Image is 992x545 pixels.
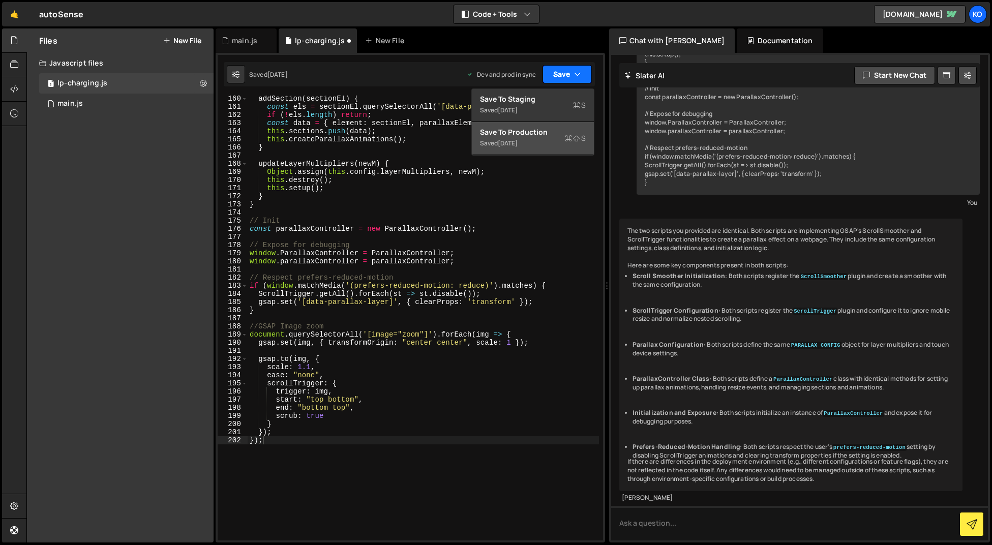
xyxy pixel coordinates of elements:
div: 189 [218,330,248,339]
li: : Both scripts initialize an instance of and expose it for debugging purposes. [633,409,955,426]
div: lp-charging.js [57,79,107,88]
div: 176 [218,225,248,233]
div: 178 [218,241,248,249]
div: 184 [218,290,248,298]
div: 161 [218,103,248,111]
div: 165 [218,135,248,143]
div: 188 [218,322,248,330]
div: [DATE] [498,106,518,114]
div: 200 [218,420,248,428]
strong: ScrollTrigger Configuration [633,306,718,315]
div: 163 [218,119,248,127]
code: ParallaxController [772,376,833,383]
li: : Both scripts register the plugin and create a smoother with the same configuration. [633,272,955,289]
div: 201 [218,428,248,436]
div: Saved [480,137,586,149]
div: 187 [218,314,248,322]
div: main.js [232,36,257,46]
div: 193 [218,363,248,371]
div: 169 [218,168,248,176]
div: 172 [218,192,248,200]
div: [DATE] [267,70,288,79]
code: ScrollSmoother [800,273,848,280]
div: [DATE] [498,139,518,147]
a: KO [969,5,987,23]
code: PARALLAX_CONFIG [790,342,841,349]
div: 16698/45623.js [39,73,214,94]
div: lp-charging.js [295,36,345,46]
div: 186 [218,306,248,314]
span: S [565,133,586,143]
button: Save [543,65,592,83]
div: 162 [218,111,248,119]
strong: Scroll Smoother Initialization [633,271,726,280]
div: 173 [218,200,248,208]
span: 1 [48,80,54,88]
code: ScrollTrigger [793,308,837,315]
span: S [573,100,586,110]
div: Save to Staging [480,94,586,104]
div: 177 [218,233,248,241]
div: [PERSON_NAME] [622,494,960,502]
strong: Initialization and Exposure [633,408,716,417]
div: Saved [480,104,586,116]
strong: Prefers-Reduced-Motion Handling [633,442,740,451]
div: You [639,197,978,208]
div: 168 [218,160,248,168]
button: Save to ProductionS Saved[DATE] [472,122,594,155]
div: New File [365,36,408,46]
div: Javascript files [27,53,214,73]
h2: Files [39,35,57,46]
h2: Slater AI [624,71,665,80]
button: Start new chat [854,66,935,84]
li: : Both scripts define a class with identical methods for setting up parallax animations, handling... [633,375,955,392]
div: autoSense [39,8,83,20]
li: : Both scripts register the plugin and configure it to ignore mobile resize and normalize nested ... [633,307,955,324]
div: Dev and prod in sync [467,70,536,79]
div: 185 [218,298,248,306]
div: main.js [57,99,83,108]
div: 199 [218,412,248,420]
div: Documentation [737,28,823,53]
div: 175 [218,217,248,225]
a: 🤙 [2,2,27,26]
div: 194 [218,371,248,379]
div: 167 [218,152,248,160]
button: Code + Tools [454,5,539,23]
div: 164 [218,127,248,135]
div: 170 [218,176,248,184]
li: : Both scripts define the same object for layer multipliers and touch device settings. [633,341,955,358]
div: 198 [218,404,248,412]
li: : Both scripts respect the user's setting by disabling ScrollTrigger animations and clearing tran... [633,443,955,460]
div: Saved [249,70,288,79]
button: New File [163,37,201,45]
div: 174 [218,208,248,217]
div: 160 [218,95,248,103]
div: The two scripts you provided are identical. Both scripts are implementing GSAP's ScrollSmoother a... [619,219,963,491]
code: ParallaxController [823,410,884,417]
div: 16698/45622.js [39,94,214,114]
div: 192 [218,355,248,363]
div: Chat with [PERSON_NAME] [609,28,735,53]
div: 183 [218,282,248,290]
div: 197 [218,396,248,404]
div: 166 [218,143,248,152]
strong: ParallaxController Class [633,374,710,383]
button: Save to StagingS Saved[DATE] [472,89,594,122]
div: 196 [218,387,248,396]
div: 181 [218,265,248,274]
div: 195 [218,379,248,387]
div: 202 [218,436,248,444]
div: 180 [218,257,248,265]
a: [DOMAIN_NAME] [874,5,966,23]
div: 179 [218,249,248,257]
div: 191 [218,347,248,355]
strong: Parallax Configuration [633,340,704,349]
div: Save to Production [480,127,586,137]
div: 171 [218,184,248,192]
div: 182 [218,274,248,282]
code: prefers-reduced-motion [832,444,907,451]
div: 190 [218,339,248,347]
